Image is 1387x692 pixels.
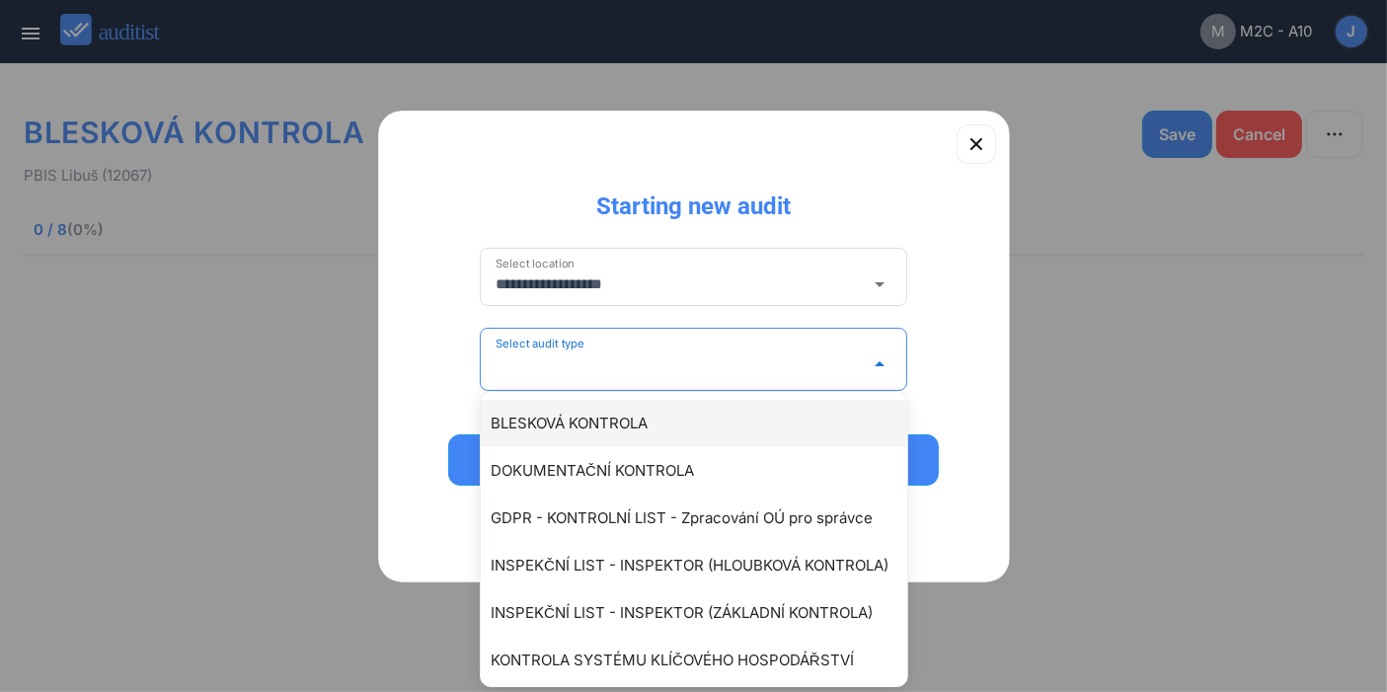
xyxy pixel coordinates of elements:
div: Starting new audit [580,175,807,222]
button: Start Audit [448,434,940,486]
div: Start Audit [474,448,914,472]
div: KONTROLA SYSTÉMU KLÍČOVÉHO HOSPODÁŘSTVÍ [491,649,917,672]
div: GDPR - KONTROLNÍ LIST - Zpracování OÚ pro správce [491,506,917,530]
i: arrow_drop_down [868,352,891,376]
div: INSPEKČNÍ LIST - INSPEKTOR (ZÁKLADNÍ KONTROLA) [491,601,917,625]
input: Select audit type [496,348,865,380]
input: Select location [496,269,865,300]
div: BLESKOVÁ KONTROLA [491,412,917,435]
div: DOKUMENTAČNÍ KONTROLA [491,459,917,483]
i: arrow_drop_down [868,272,891,296]
div: INSPEKČNÍ LIST - INSPEKTOR (HLOUBKOVÁ KONTROLA) [491,554,917,577]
